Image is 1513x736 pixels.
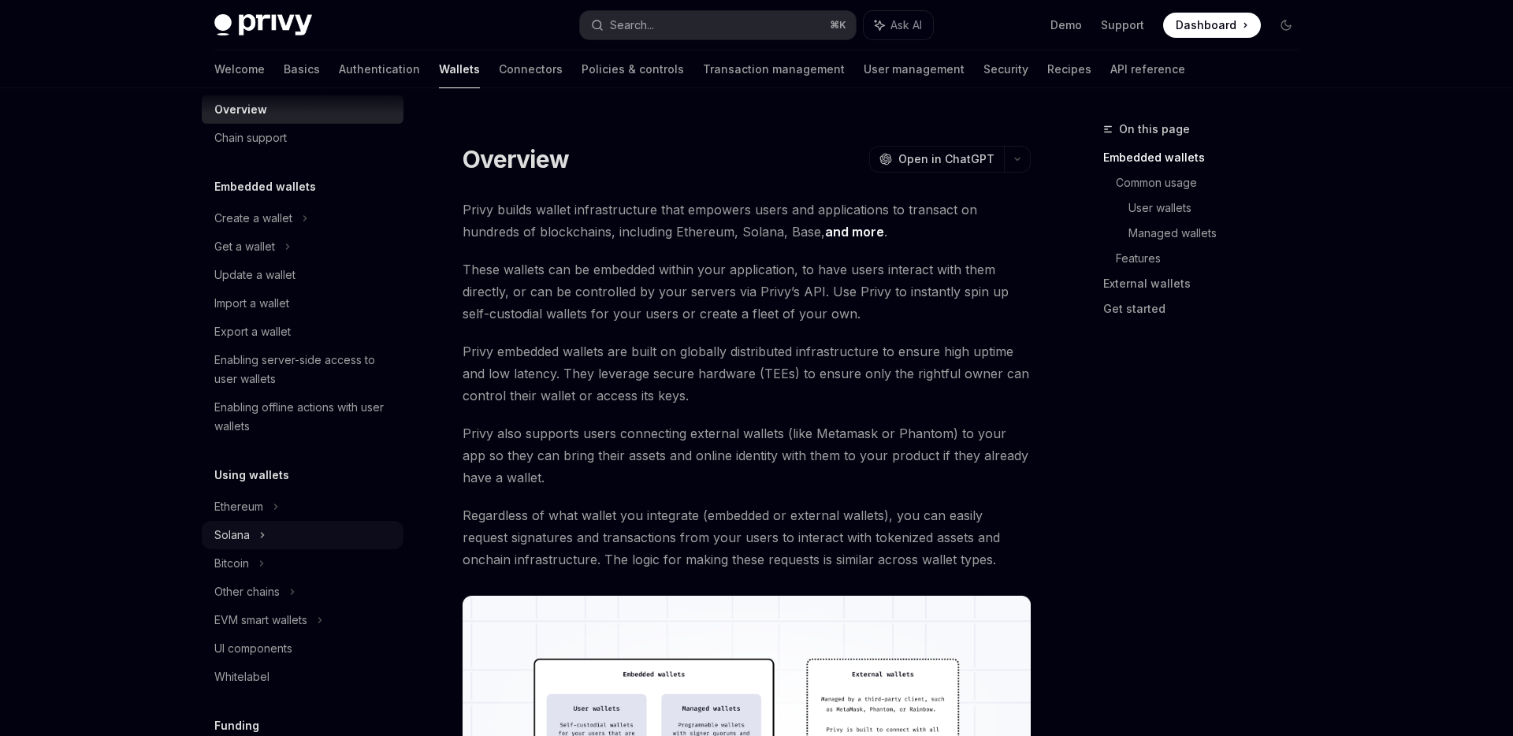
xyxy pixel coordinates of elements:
[214,611,307,630] div: EVM smart wallets
[463,145,569,173] h1: Overview
[214,128,287,147] div: Chain support
[1128,221,1311,246] a: Managed wallets
[214,50,265,88] a: Welcome
[214,237,275,256] div: Get a wallet
[214,398,394,436] div: Enabling offline actions with user wallets
[214,526,250,545] div: Solana
[202,663,403,691] a: Whitelabel
[214,466,289,485] h5: Using wallets
[898,151,994,167] span: Open in ChatGPT
[1103,145,1311,170] a: Embedded wallets
[214,639,292,658] div: UI components
[1116,246,1311,271] a: Features
[463,340,1031,407] span: Privy embedded wallets are built on globally distributed infrastructure to ensure high uptime and...
[339,50,420,88] a: Authentication
[582,50,684,88] a: Policies & controls
[214,716,259,735] h5: Funding
[1116,170,1311,195] a: Common usage
[1103,296,1311,322] a: Get started
[202,634,403,663] a: UI components
[214,351,394,388] div: Enabling server-side access to user wallets
[214,667,270,686] div: Whitelabel
[580,11,856,39] button: Search...⌘K
[1119,120,1190,139] span: On this page
[890,17,922,33] span: Ask AI
[214,294,289,313] div: Import a wallet
[830,19,846,32] span: ⌘ K
[983,50,1028,88] a: Security
[1047,50,1091,88] a: Recipes
[825,224,884,240] a: and more
[214,497,263,516] div: Ethereum
[214,266,296,284] div: Update a wallet
[214,322,291,341] div: Export a wallet
[214,582,280,601] div: Other chains
[202,393,403,440] a: Enabling offline actions with user wallets
[214,209,292,228] div: Create a wallet
[1273,13,1299,38] button: Toggle dark mode
[214,554,249,573] div: Bitcoin
[864,50,965,88] a: User management
[1050,17,1082,33] a: Demo
[202,346,403,393] a: Enabling server-side access to user wallets
[202,261,403,289] a: Update a wallet
[610,16,654,35] div: Search...
[202,318,403,346] a: Export a wallet
[439,50,480,88] a: Wallets
[1103,271,1311,296] a: External wallets
[1110,50,1185,88] a: API reference
[499,50,563,88] a: Connectors
[463,504,1031,571] span: Regardless of what wallet you integrate (embedded or external wallets), you can easily request si...
[1176,17,1236,33] span: Dashboard
[202,289,403,318] a: Import a wallet
[463,422,1031,489] span: Privy also supports users connecting external wallets (like Metamask or Phantom) to your app so t...
[703,50,845,88] a: Transaction management
[284,50,320,88] a: Basics
[463,199,1031,243] span: Privy builds wallet infrastructure that empowers users and applications to transact on hundreds o...
[214,177,316,196] h5: Embedded wallets
[1163,13,1261,38] a: Dashboard
[864,11,933,39] button: Ask AI
[869,146,1004,173] button: Open in ChatGPT
[1128,195,1311,221] a: User wallets
[202,124,403,152] a: Chain support
[1101,17,1144,33] a: Support
[463,258,1031,325] span: These wallets can be embedded within your application, to have users interact with them directly,...
[214,14,312,36] img: dark logo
